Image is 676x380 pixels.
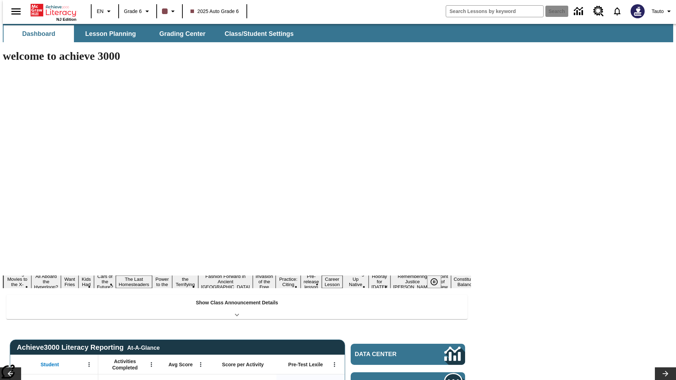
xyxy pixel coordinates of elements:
div: Home [31,2,76,21]
span: EN [97,8,104,15]
span: Pre-Test Lexile [288,361,323,368]
span: Activities Completed [102,358,148,371]
button: Profile/Settings [649,5,676,18]
button: Open Menu [195,359,206,370]
button: Class color is dark brown. Change class color [159,5,180,18]
span: NJ Edition [56,17,76,21]
button: Slide 5 Cars of the Future? [94,273,116,291]
h1: welcome to achieve 3000 [3,50,471,63]
button: Slide 12 Pre-release lesson [301,273,322,291]
div: Show Class Announcement Details [6,295,468,319]
span: Tauto [652,8,664,15]
button: Dashboard [4,25,74,42]
button: Slide 3 Do You Want Fries With That? [61,265,79,299]
span: 2025 Auto Grade 6 [190,8,239,15]
button: Slide 14 Cooking Up Native Traditions [343,270,369,293]
button: Slide 4 Dirty Jobs Kids Had To Do [79,265,94,299]
div: SubNavbar [3,24,673,42]
button: Slide 10 The Invasion of the Free CD [253,267,276,296]
button: Slide 8 Attack of the Terrifying Tomatoes [172,270,198,293]
div: Pause [427,275,448,288]
button: Slide 7 Solar Power to the People [152,270,173,293]
button: Slide 9 Fashion Forward in Ancient Rome [198,273,253,291]
span: Avg Score [168,361,193,368]
button: Slide 16 Remembering Justice O'Connor [390,273,435,291]
a: Home [31,3,76,17]
button: Slide 11 Mixed Practice: Citing Evidence [276,270,301,293]
button: Grading Center [147,25,218,42]
button: Open Menu [84,359,94,370]
input: search field [446,6,543,17]
button: Language: EN, Select a language [94,5,116,18]
button: Slide 13 Career Lesson [322,275,343,288]
a: Data Center [570,2,589,21]
span: Student [40,361,59,368]
button: Class/Student Settings [219,25,299,42]
button: Pause [427,275,441,288]
div: SubNavbar [3,25,300,42]
span: Score per Activity [222,361,264,368]
p: Show Class Announcement Details [196,299,278,306]
a: Resource Center, Will open in new tab [589,2,608,21]
button: Grade: Grade 6, Select a grade [121,5,154,18]
span: Grade 6 [124,8,142,15]
button: Open Menu [146,359,157,370]
button: Lesson Planning [75,25,146,42]
img: Avatar [631,4,645,18]
span: Achieve3000 Literacy Reporting [17,343,160,351]
button: Slide 15 Hooray for Constitution Day! [369,273,390,291]
button: Select a new avatar [626,2,649,20]
button: Lesson carousel, Next [655,367,676,380]
button: Slide 1 Taking Movies to the X-Dimension [4,270,31,293]
button: Slide 2 All Aboard the Hyperloop? [31,273,61,291]
a: Notifications [608,2,626,20]
button: Slide 6 The Last Homesteaders [116,275,152,288]
button: Open Menu [329,359,340,370]
a: Data Center [351,344,465,365]
span: Data Center [355,351,421,358]
button: Open side menu [6,1,26,22]
button: Slide 18 The Constitution's Balancing Act [451,270,485,293]
div: At-A-Glance [127,343,159,351]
